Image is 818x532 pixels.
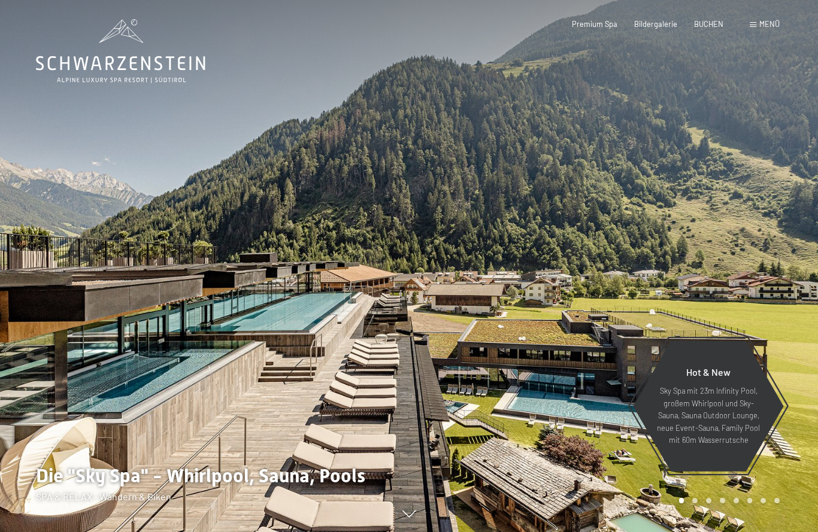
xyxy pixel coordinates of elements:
div: Carousel Page 7 [761,498,766,503]
div: Carousel Page 6 [747,498,753,503]
div: Carousel Page 3 [706,498,711,503]
a: Bildergalerie [634,19,677,29]
div: Carousel Page 8 [774,498,780,503]
span: Menü [759,19,780,29]
p: Sky Spa mit 23m Infinity Pool, großem Whirlpool und Sky-Sauna, Sauna Outdoor Lounge, neue Event-S... [656,385,761,446]
div: Carousel Page 2 [692,498,698,503]
a: Premium Spa [572,19,617,29]
div: Carousel Pagination [675,498,780,503]
div: Carousel Page 1 (Current Slide) [679,498,684,503]
a: BUCHEN [694,19,723,29]
span: Hot & New [686,366,731,378]
div: Carousel Page 4 [720,498,725,503]
div: Carousel Page 5 [734,498,739,503]
a: Hot & New Sky Spa mit 23m Infinity Pool, großem Whirlpool und Sky-Sauna, Sauna Outdoor Lounge, ne... [632,341,784,472]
